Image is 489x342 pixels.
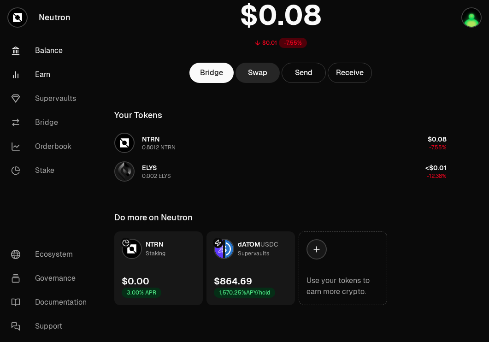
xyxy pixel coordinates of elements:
[142,164,157,172] span: ELYS
[146,240,163,248] span: NTRN
[142,144,176,151] div: 0.8012 NTRN
[425,164,447,172] span: <$0.01
[114,109,162,122] div: Your Tokens
[279,38,307,48] div: -7.55%
[4,290,100,314] a: Documentation
[262,39,277,47] div: $0.01
[238,249,269,258] div: Supervaults
[4,135,100,159] a: Orderbook
[306,275,379,297] div: Use your tokens to earn more crypto.
[299,231,387,305] a: Use your tokens to earn more crypto.
[225,240,233,258] img: USDC Logo
[115,134,134,152] img: NTRN Logo
[282,63,326,83] button: Send
[4,266,100,290] a: Governance
[114,231,203,305] a: NTRN LogoNTRNStaking$0.003.00% APR
[462,8,481,27] img: Atom Staking
[122,288,161,298] div: 3.00% APR
[4,159,100,183] a: Stake
[428,135,447,143] span: $0.08
[142,135,159,143] span: NTRN
[189,63,234,83] a: Bridge
[427,172,447,180] span: -12.38%
[146,249,165,258] div: Staking
[122,275,149,288] div: $0.00
[260,240,278,248] span: USDC
[236,63,280,83] a: Swap
[4,87,100,111] a: Supervaults
[215,240,223,258] img: dATOM Logo
[123,240,141,258] img: NTRN Logo
[4,63,100,87] a: Earn
[109,158,452,185] button: ELYS LogoELYS0.002 ELYS<$0.01-12.38%
[4,111,100,135] a: Bridge
[238,240,260,248] span: dATOM
[109,129,452,157] button: NTRN LogoNTRN0.8012 NTRN$0.08-7.55%
[214,275,252,288] div: $864.69
[115,162,134,181] img: ELYS Logo
[114,211,193,224] div: Do more on Neutron
[4,314,100,338] a: Support
[206,231,295,305] a: dATOM LogoUSDC LogodATOMUSDCSupervaults$864.691,570.25%APY/hold
[4,242,100,266] a: Ecosystem
[4,39,100,63] a: Balance
[142,172,171,180] div: 0.002 ELYS
[214,288,275,298] div: 1,570.25% APY/hold
[429,144,447,151] span: -7.55%
[328,63,372,83] button: Receive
